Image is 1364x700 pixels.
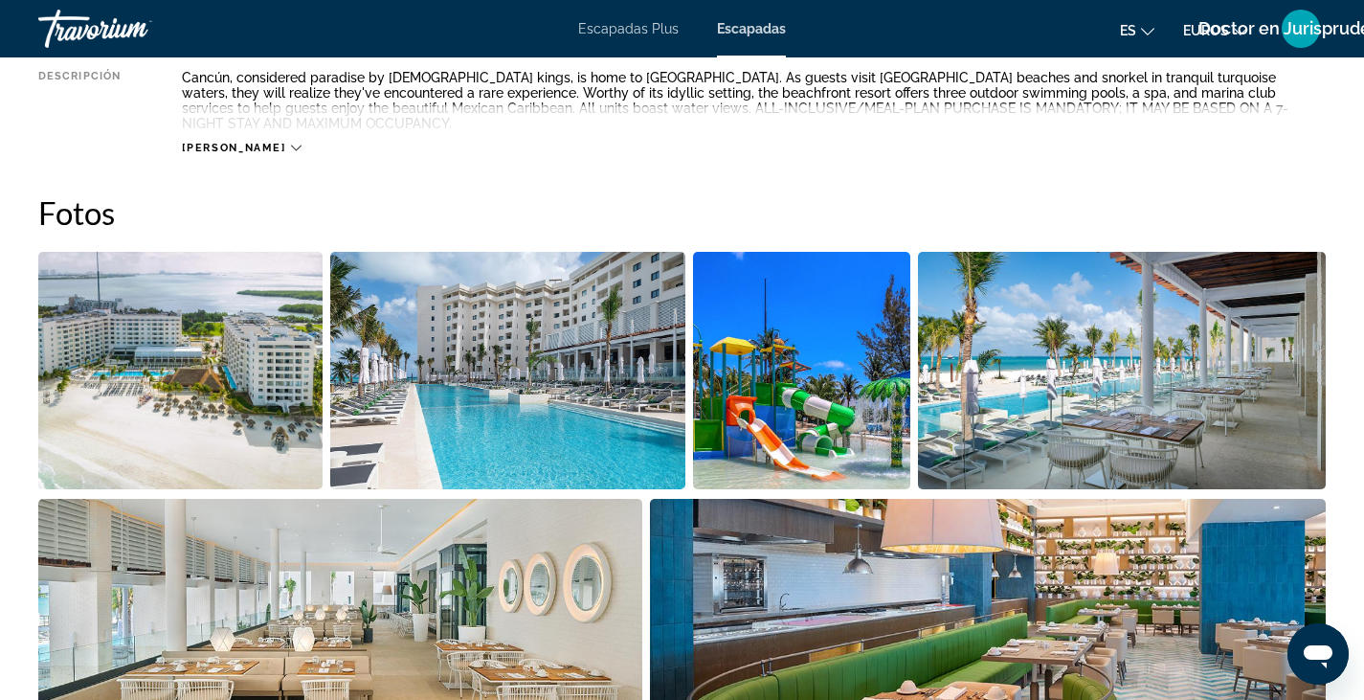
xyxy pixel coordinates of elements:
[918,251,1327,490] button: Open full-screen image slider
[38,251,323,490] button: Open full-screen image slider
[38,70,134,131] div: Descripción
[182,142,285,154] span: [PERSON_NAME]
[38,193,1326,232] h2: Fotos
[330,251,686,490] button: Open full-screen image slider
[693,251,910,490] button: Open full-screen image slider
[182,141,301,155] button: [PERSON_NAME]
[182,70,1326,131] div: Cancún, considered paradise by [DEMOGRAPHIC_DATA] kings, is home to [GEOGRAPHIC_DATA]. As guests ...
[38,4,230,54] a: Travorium
[1183,16,1247,44] button: Cambiar moneda
[1183,23,1229,38] font: euros
[1120,16,1154,44] button: Cambiar idioma
[1287,623,1349,685] iframe: Botón para iniciar la ventana de mensajería
[717,21,786,36] a: Escapadas
[578,21,679,36] a: Escapadas Plus
[1276,9,1326,49] button: Menú de usuario
[1120,23,1136,38] font: es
